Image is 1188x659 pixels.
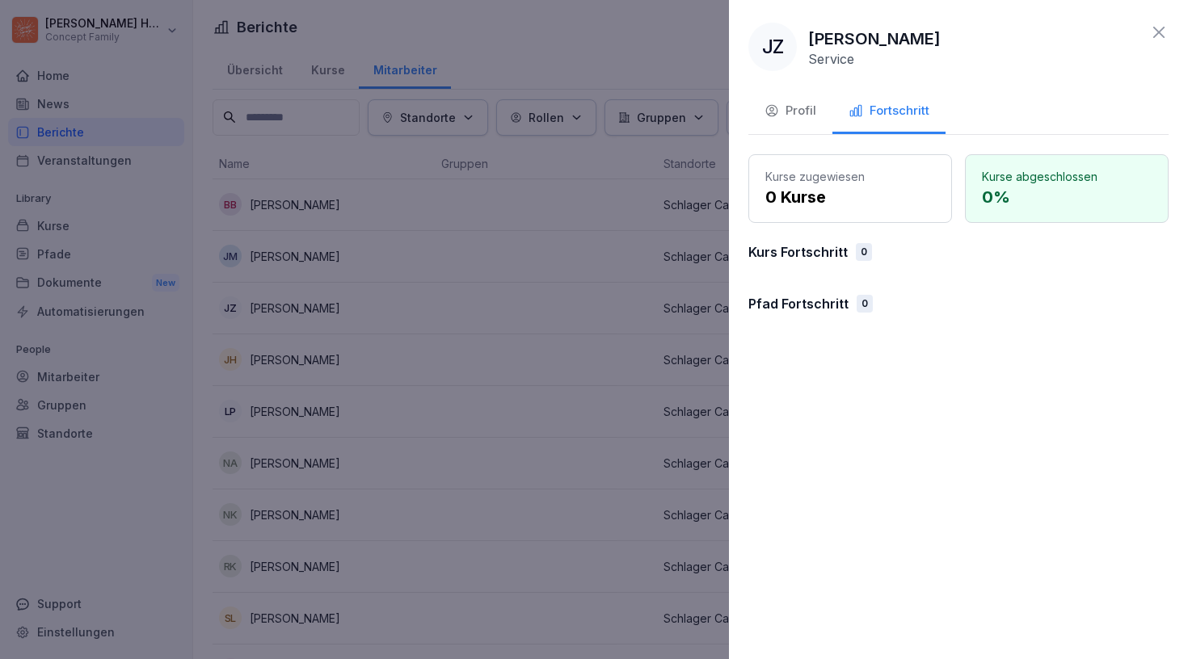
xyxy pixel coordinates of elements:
[748,242,848,262] p: Kurs Fortschritt
[849,102,929,120] div: Fortschritt
[748,90,832,134] button: Profil
[765,168,935,185] p: Kurse zugewiesen
[982,185,1152,209] p: 0 %
[857,295,873,313] div: 0
[808,27,941,51] p: [PERSON_NAME]
[832,90,946,134] button: Fortschritt
[856,243,872,261] div: 0
[748,23,797,71] div: JZ
[748,294,849,313] p: Pfad Fortschritt
[808,51,854,67] p: Service
[765,185,935,209] p: 0 Kurse
[982,168,1152,185] p: Kurse abgeschlossen
[765,102,816,120] div: Profil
